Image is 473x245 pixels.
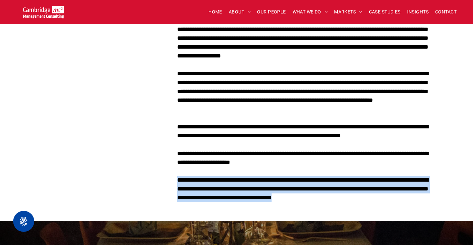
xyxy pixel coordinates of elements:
[23,6,64,18] img: Go to Homepage
[366,7,404,17] a: CASE STUDIES
[289,7,331,17] a: WHAT WE DO
[254,7,289,17] a: OUR PEOPLE
[331,7,365,17] a: MARKETS
[205,7,225,17] a: HOME
[404,7,432,17] a: INSIGHTS
[225,7,254,17] a: ABOUT
[432,7,460,17] a: CONTACT
[23,7,64,14] a: Your Business Transformed | Cambridge Management Consulting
